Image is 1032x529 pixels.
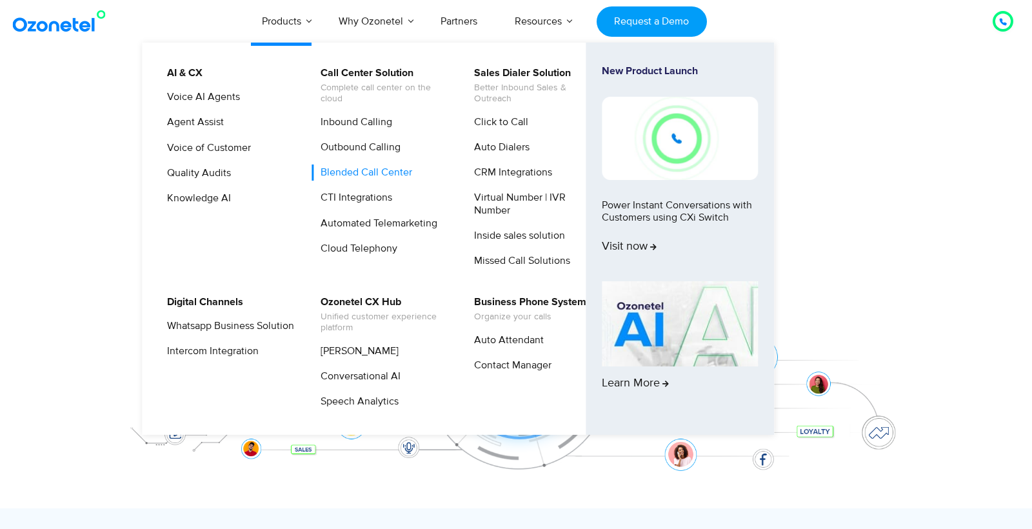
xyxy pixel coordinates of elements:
[602,281,758,366] img: AI
[312,65,450,106] a: Call Center SolutionComplete call center on the cloud
[602,281,758,413] a: Learn More
[312,368,402,384] a: Conversational AI
[159,140,253,156] a: Voice of Customer
[312,343,401,359] a: [PERSON_NAME]
[159,294,245,310] a: Digital Channels
[113,82,919,123] div: Orchestrate Intelligent
[321,83,448,105] span: Complete call center on the cloud
[466,332,546,348] a: Auto Attendant
[312,241,399,257] a: Cloud Telephony
[466,253,572,269] a: Missed Call Solutions
[159,165,233,181] a: Quality Audits
[321,312,448,334] span: Unified customer experience platform
[474,83,601,105] span: Better Inbound Sales & Outreach
[597,6,707,37] a: Request a Demo
[602,377,669,391] span: Learn More
[159,318,296,334] a: Whatsapp Business Solution
[113,115,919,177] div: Customer Experiences
[466,294,588,324] a: Business Phone SystemOrganize your calls
[312,114,394,130] a: Inbound Calling
[159,89,242,105] a: Voice AI Agents
[312,394,401,410] a: Speech Analytics
[159,114,226,130] a: Agent Assist
[312,165,414,181] a: Blended Call Center
[466,114,530,130] a: Click to Call
[466,228,567,244] a: Inside sales solution
[159,65,204,81] a: AI & CX
[602,97,758,179] img: New-Project-17.png
[159,343,261,359] a: Intercom Integration
[312,294,450,335] a: Ozonetel CX HubUnified customer experience platform
[113,178,919,192] div: Turn every conversation into a growth engine for your enterprise.
[466,165,554,181] a: CRM Integrations
[466,65,603,106] a: Sales Dialer SolutionBetter Inbound Sales & Outreach
[602,65,758,276] a: New Product LaunchPower Instant Conversations with Customers using CXi SwitchVisit now
[602,240,657,254] span: Visit now
[466,139,531,155] a: Auto Dialers
[312,190,394,206] a: CTI Integrations
[466,357,553,374] a: Contact Manager
[474,312,586,323] span: Organize your calls
[159,190,233,206] a: Knowledge AI
[312,215,439,232] a: Automated Telemarketing
[312,139,402,155] a: Outbound Calling
[466,190,603,218] a: Virtual Number | IVR Number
